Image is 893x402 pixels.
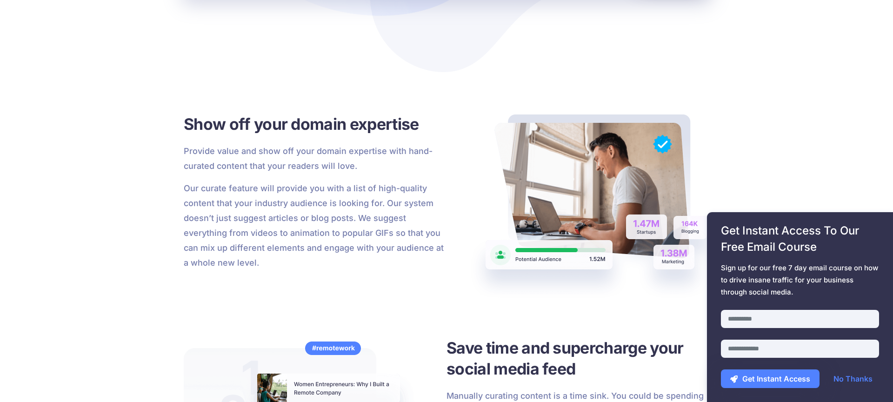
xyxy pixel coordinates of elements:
[446,337,709,379] h3: Save time and supercharge your social media feed
[184,181,446,270] p: Our curate feature will provide you with a list of high-quality content that your industry audien...
[721,222,879,255] span: Get Instant Access To Our Free Email Course
[184,144,446,174] p: Provide value and show off your domain expertise with hand-curated content that your readers will...
[721,262,879,298] span: Sign up for our free 7 day email course on how to drive insane traffic for your business through ...
[721,369,820,388] button: Get Instant Access
[184,114,446,134] h3: Show off your domain expertise
[824,369,882,388] a: No Thanks
[467,114,726,302] img: Real Shares Real People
